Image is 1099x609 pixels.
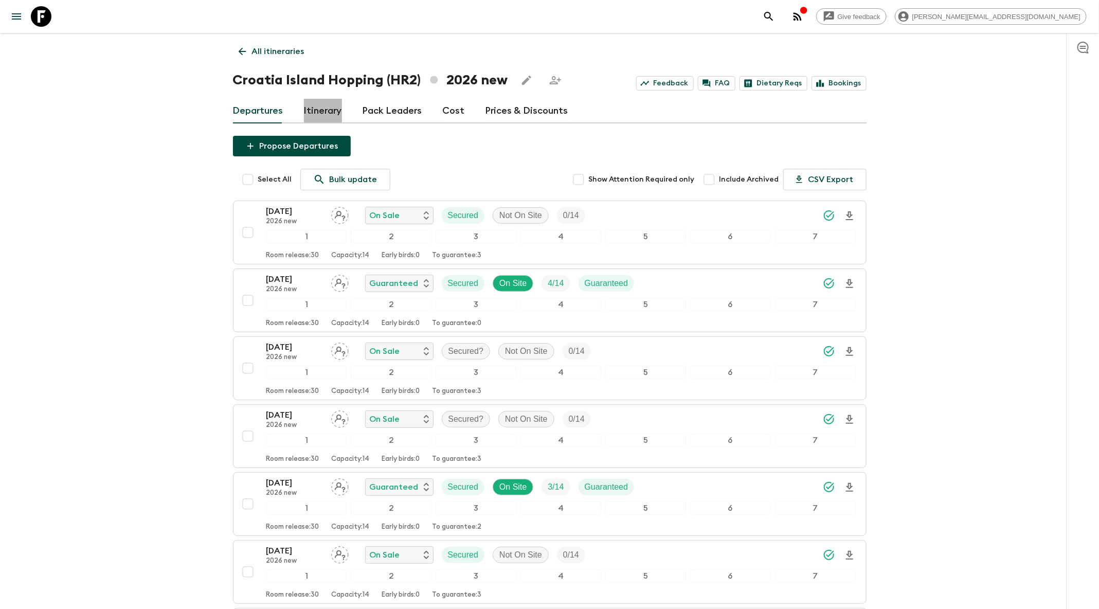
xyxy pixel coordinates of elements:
p: Secured [448,549,479,561]
p: On Site [499,481,527,493]
p: 2026 new [266,285,323,294]
div: Trip Fill [542,479,570,495]
svg: Download Onboarding [843,210,856,222]
p: 3 / 14 [548,481,564,493]
span: Give feedback [832,13,886,21]
p: To guarantee: 2 [433,523,482,531]
svg: Synced Successfully [823,277,835,290]
a: All itineraries [233,41,310,62]
span: Assign pack leader [331,414,349,422]
p: 0 / 14 [563,209,579,222]
p: Early birds: 0 [382,387,420,396]
p: Early birds: 0 [382,319,420,328]
button: [DATE]2026 newAssign pack leaderOn SaleSecured?Not On SiteTrip Fill1234567Room release:30Capacity... [233,336,867,400]
p: On Site [499,277,527,290]
div: Secured [442,547,485,563]
div: 6 [690,298,771,311]
p: To guarantee: 3 [433,591,482,599]
div: 6 [690,434,771,447]
p: Room release: 30 [266,387,319,396]
div: 3 [436,434,516,447]
div: On Site [493,479,533,495]
p: Secured [448,481,479,493]
button: CSV Export [783,169,867,190]
div: 2 [351,569,431,583]
svg: Download Onboarding [843,414,856,426]
p: On Sale [370,413,400,425]
p: Bulk update [330,173,377,186]
p: Secured [448,209,479,222]
svg: Download Onboarding [843,278,856,290]
button: menu [6,6,27,27]
p: 2026 new [266,489,323,497]
div: 2 [351,501,431,515]
div: 5 [605,569,686,583]
p: All itineraries [252,45,304,58]
div: 1 [266,569,347,583]
div: 7 [775,434,856,447]
div: 4 [520,569,601,583]
p: Early birds: 0 [382,252,420,260]
div: 6 [690,569,771,583]
h1: Croatia Island Hopping (HR2) 2026 new [233,70,508,91]
p: Guaranteed [585,481,628,493]
p: To guarantee: 3 [433,455,482,463]
div: 3 [436,366,516,379]
button: [DATE]2026 newAssign pack leaderOn SaleSecured?Not On SiteTrip Fill1234567Room release:30Capacity... [233,404,867,468]
div: Secured? [442,411,491,427]
p: Not On Site [505,345,548,357]
p: Room release: 30 [266,523,319,531]
svg: Download Onboarding [843,346,856,358]
div: Trip Fill [557,547,585,563]
p: To guarantee: 3 [433,252,482,260]
div: 5 [605,366,686,379]
p: Not On Site [499,549,542,561]
span: Assign pack leader [331,481,349,490]
div: 6 [690,501,771,515]
div: 7 [775,501,856,515]
p: 2026 new [266,353,323,362]
p: [DATE] [266,205,323,218]
svg: Synced Successfully [823,209,835,222]
p: Capacity: 14 [332,523,370,531]
a: FAQ [698,76,735,91]
p: 0 / 14 [569,413,585,425]
div: Trip Fill [563,343,591,360]
div: 1 [266,434,347,447]
div: 2 [351,366,431,379]
div: Not On Site [493,207,549,224]
p: [DATE] [266,273,323,285]
a: Pack Leaders [363,99,422,123]
button: [DATE]2026 newAssign pack leaderGuaranteedSecuredOn SiteTrip FillGuaranteed1234567Room release:30... [233,472,867,536]
div: 1 [266,501,347,515]
p: Secured? [448,345,484,357]
div: 4 [520,501,601,515]
div: On Site [493,275,533,292]
a: Feedback [636,76,694,91]
div: Secured [442,275,485,292]
div: 5 [605,501,686,515]
button: [DATE]2026 newAssign pack leaderGuaranteedSecuredOn SiteTrip FillGuaranteed1234567Room release:30... [233,268,867,332]
p: Capacity: 14 [332,591,370,599]
p: Capacity: 14 [332,319,370,328]
div: 5 [605,298,686,311]
p: [DATE] [266,545,323,557]
div: 2 [351,434,431,447]
div: 4 [520,434,601,447]
button: [DATE]2026 newAssign pack leaderOn SaleSecuredNot On SiteTrip Fill1234567Room release:30Capacity:... [233,201,867,264]
div: Not On Site [498,411,554,427]
a: Dietary Reqs [740,76,807,91]
div: 7 [775,366,856,379]
a: Prices & Discounts [485,99,568,123]
div: 3 [436,298,516,311]
p: Capacity: 14 [332,455,370,463]
p: Capacity: 14 [332,387,370,396]
p: Secured? [448,413,484,425]
p: [DATE] [266,341,323,353]
svg: Synced Successfully [823,413,835,425]
div: Secured [442,207,485,224]
span: Assign pack leader [331,210,349,218]
span: Assign pack leader [331,278,349,286]
span: Show Attention Required only [589,174,695,185]
div: 3 [436,230,516,243]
